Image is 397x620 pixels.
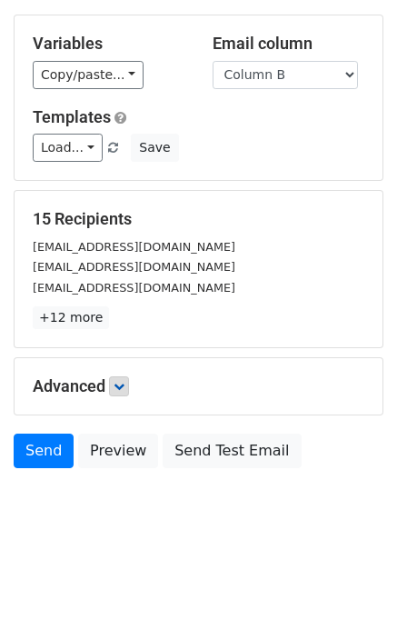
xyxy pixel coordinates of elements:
a: Copy/paste... [33,61,144,89]
small: [EMAIL_ADDRESS][DOMAIN_NAME] [33,281,235,295]
a: Send Test Email [163,434,301,468]
a: Templates [33,107,111,126]
a: Load... [33,134,103,162]
small: [EMAIL_ADDRESS][DOMAIN_NAME] [33,240,235,254]
h5: Variables [33,34,185,54]
h5: 15 Recipients [33,209,364,229]
small: [EMAIL_ADDRESS][DOMAIN_NAME] [33,260,235,274]
h5: Advanced [33,376,364,396]
a: Preview [78,434,158,468]
iframe: Chat Widget [306,533,397,620]
a: +12 more [33,306,109,329]
h5: Email column [213,34,365,54]
button: Save [131,134,178,162]
a: Send [14,434,74,468]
